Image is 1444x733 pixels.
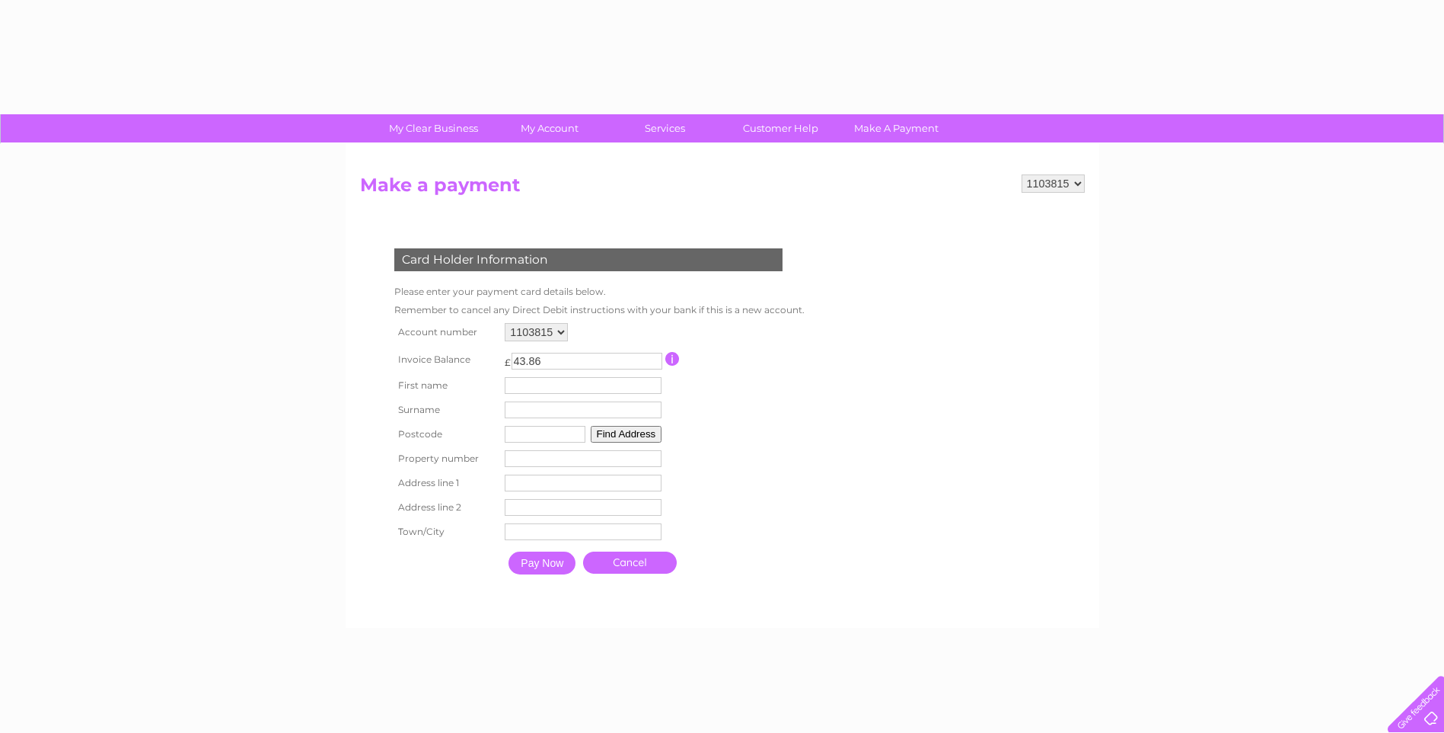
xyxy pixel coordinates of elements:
a: Customer Help [718,114,843,142]
th: Invoice Balance [390,345,502,373]
th: First name [390,373,502,398]
a: Make A Payment [834,114,959,142]
th: Address line 2 [390,495,502,520]
td: £ [505,349,511,368]
a: Cancel [583,552,677,574]
th: Property number [390,447,502,471]
th: Address line 1 [390,471,502,495]
input: Information [665,352,680,366]
th: Account number [390,319,502,345]
th: Surname [390,398,502,422]
td: Remember to cancel any Direct Debit instructions with your bank if this is a new account. [390,301,808,319]
th: Town/City [390,520,502,544]
a: My Clear Business [371,114,496,142]
td: Please enter your payment card details below. [390,283,808,301]
input: Pay Now [508,552,575,575]
div: Card Holder Information [394,248,783,271]
a: Services [602,114,728,142]
a: My Account [486,114,612,142]
button: Find Address [591,426,662,443]
h2: Make a payment [360,174,1085,203]
th: Postcode [390,422,502,447]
